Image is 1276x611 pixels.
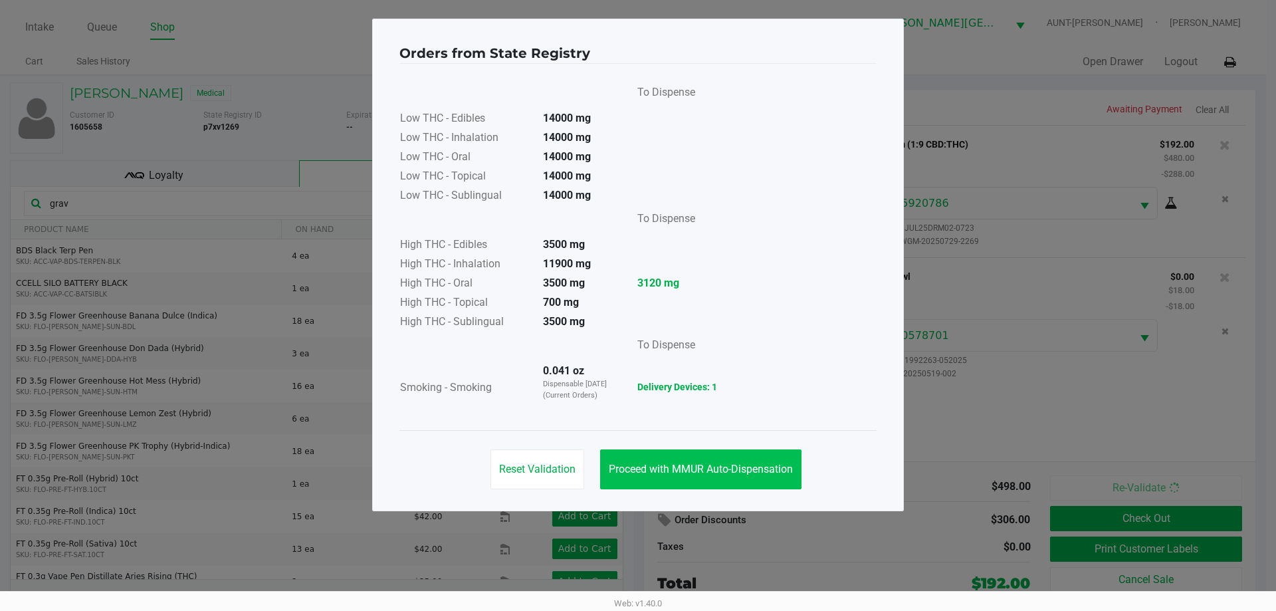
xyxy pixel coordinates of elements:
td: To Dispense [627,80,696,110]
strong: 14000 mg [543,112,591,124]
strong: 3500 mg [543,277,585,289]
p: Dispensable [DATE] (Current Orders) [543,379,615,401]
td: High THC - Oral [399,275,532,294]
td: Low THC - Inhalation [399,129,532,148]
h4: Orders from State Registry [399,43,590,63]
button: Proceed with MMUR Auto-Dispensation [600,449,801,489]
td: Low THC - Topical [399,168,532,187]
span: Reset Validation [499,463,576,475]
td: To Dispense [627,332,718,362]
strong: 700 mg [543,296,579,308]
td: Low THC - Edibles [399,110,532,129]
strong: 14000 mg [543,131,591,144]
strong: 0.041 oz [543,364,584,377]
strong: 11900 mg [543,257,591,270]
td: To Dispense [627,206,696,236]
td: Smoking - Smoking [399,362,532,414]
button: Reset Validation [490,449,584,489]
span: Proceed with MMUR Auto-Dispensation [609,463,793,475]
strong: 3500 mg [543,238,585,251]
strong: 3120 mg [637,275,695,291]
strong: 14000 mg [543,189,591,201]
strong: 14000 mg [543,150,591,163]
td: High THC - Edibles [399,236,532,255]
strong: 3500 mg [543,315,585,328]
td: High THC - Sublingual [399,313,532,332]
strong: 14000 mg [543,170,591,182]
p: Delivery Devices: 1 [637,380,717,394]
span: Web: v1.40.0 [614,598,662,608]
td: Low THC - Oral [399,148,532,168]
td: High THC - Topical [399,294,532,313]
td: High THC - Inhalation [399,255,532,275]
td: Low THC - Sublingual [399,187,532,206]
